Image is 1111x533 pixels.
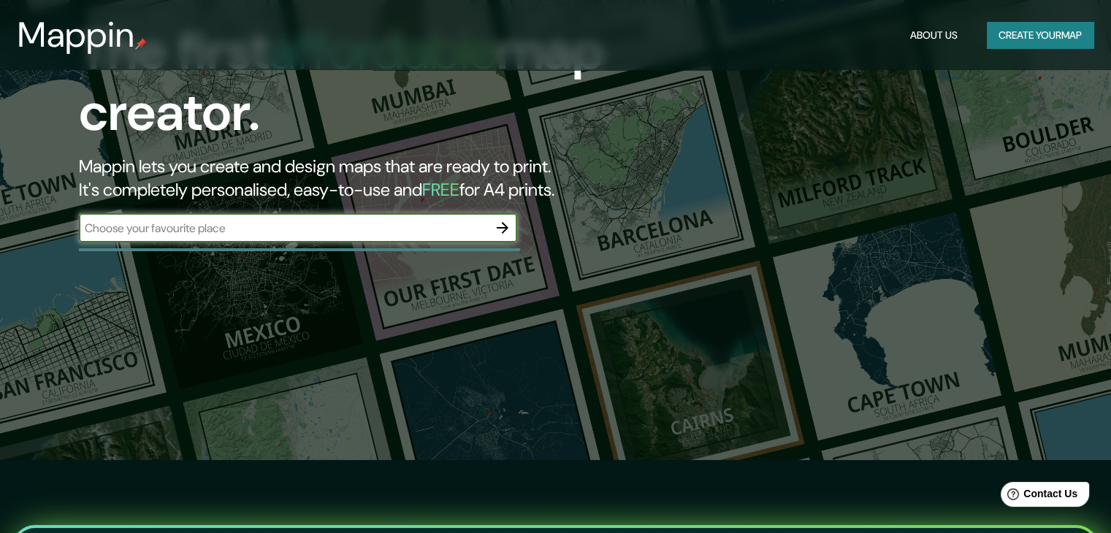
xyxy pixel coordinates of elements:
[79,155,635,202] h2: Mappin lets you create and design maps that are ready to print. It's completely personalised, eas...
[135,38,147,50] img: mappin-pin
[981,476,1095,517] iframe: Help widget launcher
[904,22,963,49] button: About Us
[79,220,488,237] input: Choose your favourite place
[18,15,135,55] h3: Mappin
[422,178,459,201] h5: FREE
[79,20,635,155] h1: The first map creator.
[987,22,1093,49] button: Create yourmap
